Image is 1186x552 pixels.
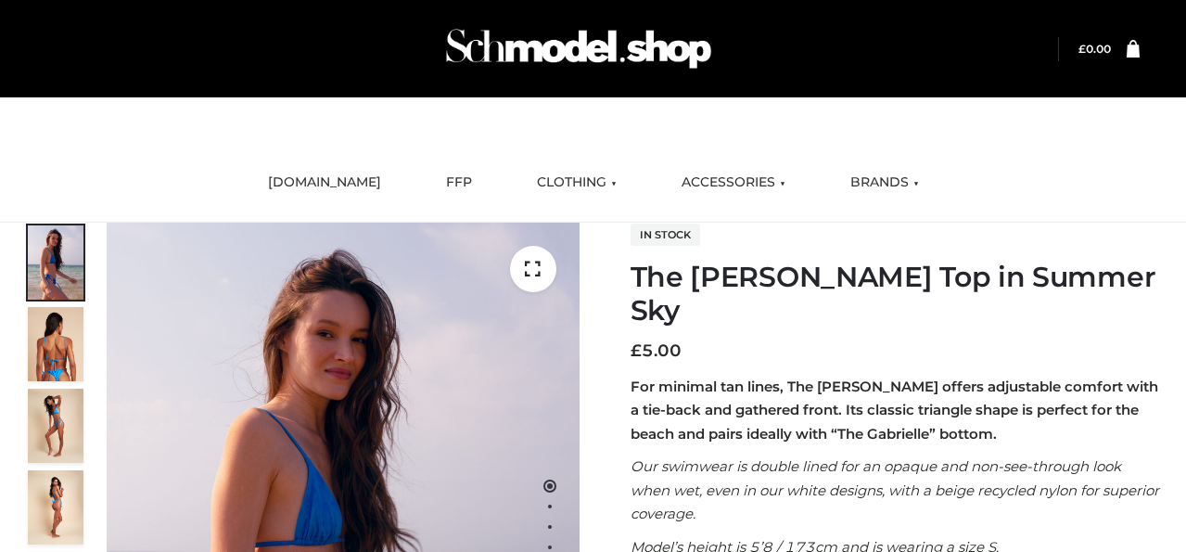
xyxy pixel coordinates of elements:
a: £0.00 [1078,42,1111,56]
bdi: 0.00 [1078,42,1111,56]
img: 5.Alex-top_CN-1-1_1-1.jpg [28,307,83,381]
a: [DOMAIN_NAME] [254,162,395,203]
img: 4.Alex-top_CN-1-1-2.jpg [28,389,83,463]
span: In stock [631,224,700,246]
strong: For minimal tan lines, The [PERSON_NAME] offers adjustable comfort with a tie-back and gathered f... [631,378,1158,443]
a: BRANDS [836,162,933,203]
a: ACCESSORIES [668,162,799,203]
em: Our swimwear is double lined for an opaque and non-see-through look when wet, even in our white d... [631,457,1159,522]
a: FFP [432,162,486,203]
span: £ [631,340,642,361]
bdi: 5.00 [631,340,682,361]
img: Schmodel Admin 964 [440,12,718,85]
img: 3.Alex-top_CN-1-1-2.jpg [28,470,83,545]
img: 1.Alex-top_SS-1_4464b1e7-c2c9-4e4b-a62c-58381cd673c0-1.jpg [28,225,83,300]
span: £ [1078,42,1086,56]
a: CLOTHING [523,162,631,203]
h1: The [PERSON_NAME] Top in Summer Sky [631,261,1164,327]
